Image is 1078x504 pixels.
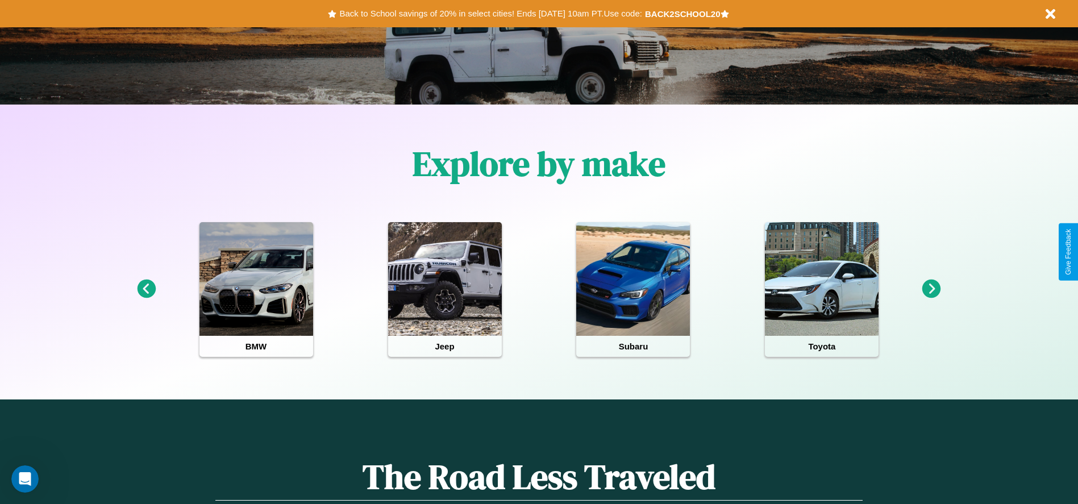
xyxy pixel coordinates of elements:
[43,10,201,19] div: Need help?
[336,6,644,22] button: Back to School savings of 20% in select cities! Ends [DATE] 10am PT.Use code:
[645,9,721,19] b: BACK2SCHOOL20
[765,336,879,357] h4: Toyota
[199,336,313,357] h4: BMW
[43,19,201,31] div: The team will reply as soon as they can
[215,453,862,501] h1: The Road Less Traveled
[11,465,39,493] iframe: Intercom live chat
[1064,229,1072,275] div: Give Feedback
[388,336,502,357] h4: Jeep
[576,336,690,357] h4: Subaru
[413,140,665,187] h1: Explore by make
